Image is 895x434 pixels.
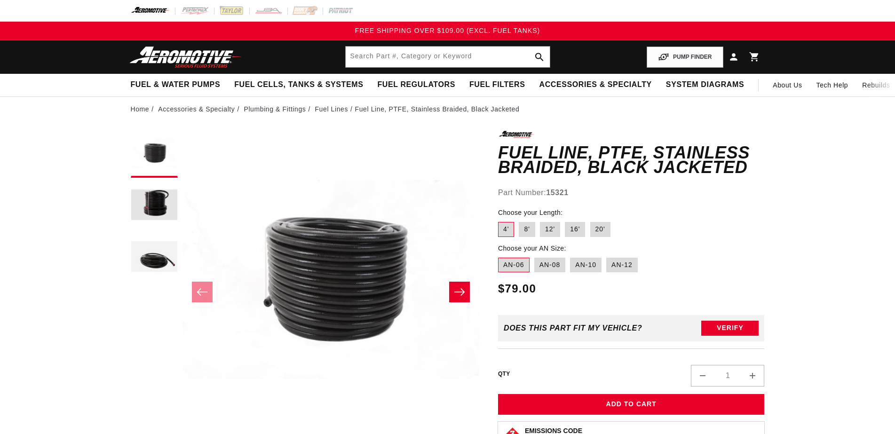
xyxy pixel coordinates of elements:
[498,280,536,297] span: $79.00
[469,80,525,90] span: Fuel Filters
[355,104,520,114] li: Fuel Line, PTFE, Stainless Braided, Black Jacketed
[766,74,809,96] a: About Us
[234,80,363,90] span: Fuel Cells, Tanks & Systems
[315,104,348,114] a: Fuel Lines
[862,80,890,90] span: Rebuilds
[462,74,532,96] summary: Fuel Filters
[498,145,765,175] h1: Fuel Line, PTFE, Stainless Braided, Black Jacketed
[370,74,462,96] summary: Fuel Regulators
[529,47,550,67] button: search button
[244,104,306,114] a: Plumbing & Fittings
[377,80,455,90] span: Fuel Regulators
[809,74,855,96] summary: Tech Help
[666,80,744,90] span: System Diagrams
[131,182,178,229] button: Load image 2 in gallery view
[131,234,178,281] button: Load image 3 in gallery view
[659,74,751,96] summary: System Diagrams
[519,222,535,237] label: 8'
[504,324,642,332] div: Does This part fit My vehicle?
[131,104,150,114] a: Home
[127,46,245,68] img: Aeromotive
[192,282,213,302] button: Slide left
[498,222,514,237] label: 4'
[773,81,802,89] span: About Us
[498,244,567,253] legend: Choose your AN Size:
[131,104,765,114] nav: breadcrumbs
[124,74,228,96] summary: Fuel & Water Pumps
[355,27,540,34] span: FREE SHIPPING OVER $109.00 (EXCL. FUEL TANKS)
[131,131,178,178] button: Load image 1 in gallery view
[532,74,659,96] summary: Accessories & Specialty
[449,282,470,302] button: Slide right
[498,394,765,415] button: Add to Cart
[498,258,530,273] label: AN-06
[534,258,566,273] label: AN-08
[565,222,585,237] label: 16'
[540,222,560,237] label: 12'
[498,187,765,199] div: Part Number:
[647,47,723,68] button: PUMP FINDER
[816,80,848,90] span: Tech Help
[539,80,652,90] span: Accessories & Specialty
[546,189,569,197] strong: 15321
[498,208,564,218] legend: Choose your Length:
[158,104,242,114] li: Accessories & Specialty
[346,47,550,67] input: Search by Part Number, Category or Keyword
[701,321,759,336] button: Verify
[570,258,602,273] label: AN-10
[131,80,221,90] span: Fuel & Water Pumps
[606,258,638,273] label: AN-12
[227,74,370,96] summary: Fuel Cells, Tanks & Systems
[498,370,510,378] label: QTY
[590,222,610,237] label: 20'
